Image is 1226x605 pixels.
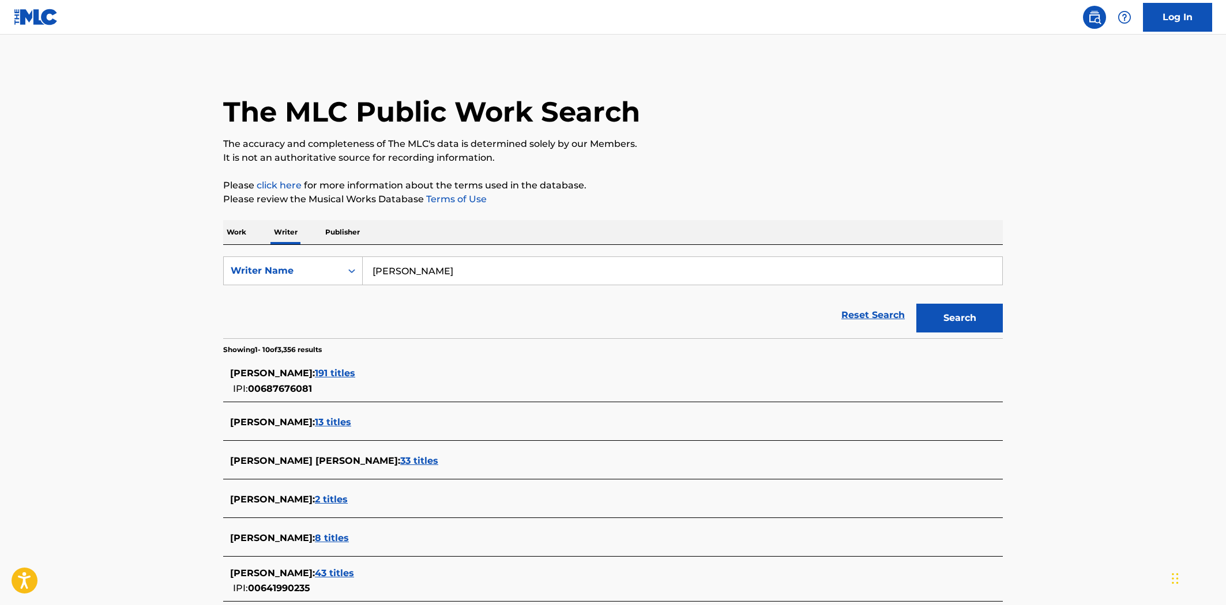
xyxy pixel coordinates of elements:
[223,179,1003,192] p: Please for more information about the terms used in the database.
[230,568,315,578] span: [PERSON_NAME] :
[1118,10,1131,24] img: help
[1172,561,1179,596] div: Drag
[836,302,911,328] a: Reset Search
[916,304,1003,332] button: Search
[1083,6,1106,29] a: Public Search
[270,220,301,244] p: Writer
[230,494,315,505] span: [PERSON_NAME] :
[1088,10,1101,24] img: search
[424,194,487,205] a: Terms of Use
[1143,3,1212,32] a: Log In
[230,417,315,428] span: [PERSON_NAME] :
[223,151,1003,165] p: It is not an authoritative source for recording information.
[315,494,348,505] span: 2 titles
[315,417,351,428] span: 13 titles
[1113,6,1136,29] div: Help
[14,9,58,25] img: MLC Logo
[315,568,354,578] span: 43 titles
[223,192,1003,206] p: Please review the Musical Works Database
[315,368,355,379] span: 191 titles
[223,345,322,355] p: Showing 1 - 10 of 3,356 results
[400,455,438,466] span: 33 titles
[223,256,1003,338] form: Search Form
[230,532,315,543] span: [PERSON_NAME] :
[322,220,363,244] p: Publisher
[248,583,310,593] span: 00641990235
[248,383,312,394] span: 00687676081
[233,383,248,394] span: IPI:
[1168,550,1226,605] iframe: Chat Widget
[257,180,302,191] a: click here
[223,94,640,129] h1: The MLC Public Work Search
[230,368,315,379] span: [PERSON_NAME] :
[231,264,334,278] div: Writer Name
[315,532,349,543] span: 8 titles
[230,455,400,466] span: [PERSON_NAME] [PERSON_NAME] :
[233,583,248,593] span: IPI:
[223,137,1003,151] p: The accuracy and completeness of The MLC's data is determined solely by our Members.
[223,220,250,244] p: Work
